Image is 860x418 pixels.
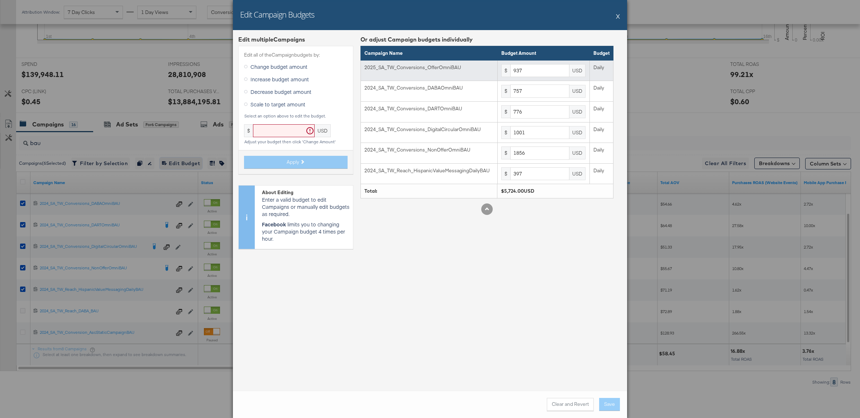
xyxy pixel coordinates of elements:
[501,146,510,159] div: $
[501,105,510,118] div: $
[250,101,305,108] span: Scale to target amount
[589,143,613,164] td: Daily
[262,221,349,242] p: limits you to changing your Campaign budget 4 times per hour.
[589,163,613,184] td: Daily
[364,64,493,71] div: 2025_SA_TW_Conversions_OfferOmniBAU
[262,189,349,196] div: About Editing
[569,167,586,180] div: USD
[360,35,613,44] div: Or adjust Campaign budgets individually
[364,105,493,112] div: 2024_SA_TW_Conversions_DARTOmniBAU
[240,9,314,20] h2: Edit Campaign Budgets
[364,85,493,91] div: 2024_SA_TW_Conversions_DABAOmniBAU
[547,398,594,411] button: Clear and Revert
[238,35,353,44] div: Edit multiple Campaign s
[569,146,586,159] div: USD
[244,124,253,137] div: $
[262,196,349,217] p: Enter a valid budget to edit Campaigns or manually edit budgets as required.
[589,102,613,122] td: Daily
[364,188,493,194] div: Total:
[250,63,307,70] span: Change budget amount
[364,146,493,153] div: 2024_SA_TW_Conversions_NonOfferOmniBAU
[569,126,586,139] div: USD
[569,64,586,77] div: USD
[250,88,311,95] span: Decrease budget amount
[569,85,586,98] div: USD
[589,122,613,143] td: Daily
[501,126,510,139] div: $
[501,64,510,77] div: $
[364,167,493,174] div: 2024_SA_TW_Reach_HispanicValueMessagingDailyBAU
[361,46,498,61] th: Campaign Name
[589,46,613,61] th: Budget
[244,52,348,58] label: Edit all of the Campaign budgets by:
[315,124,331,137] div: USD
[364,126,493,133] div: 2024_SA_TW_Conversions_DigitalCircularOmniBAU
[501,85,510,98] div: $
[498,46,590,61] th: Budget Amount
[589,81,613,102] td: Daily
[244,114,348,119] div: Select an option above to edit the budget.
[569,105,586,118] div: USD
[262,221,286,228] strong: Facebook
[589,60,613,81] td: Daily
[250,76,309,83] span: Increase budget amount
[501,188,610,194] div: $5,724.00USD
[501,167,510,180] div: $
[244,139,348,144] div: Adjust your budget then click 'Change Amount'
[616,9,620,23] button: X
